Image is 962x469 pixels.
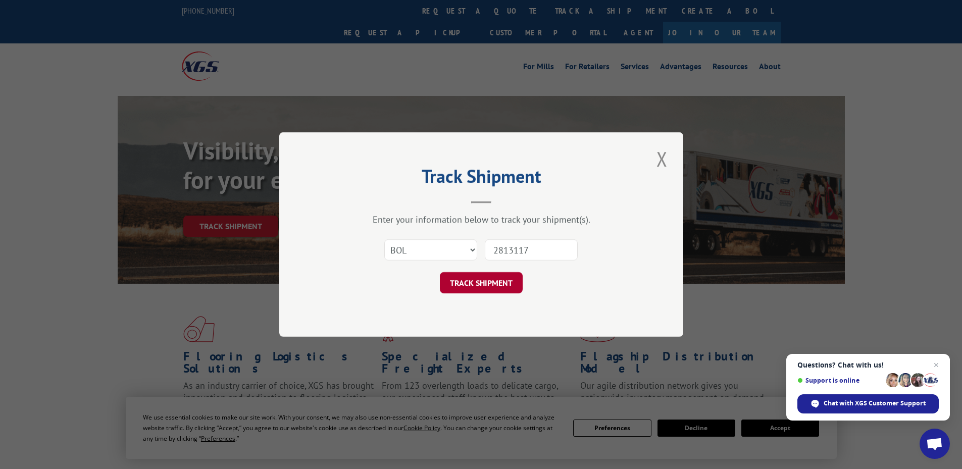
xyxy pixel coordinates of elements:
[797,377,882,384] span: Support is online
[797,394,939,413] span: Chat with XGS Customer Support
[920,429,950,459] a: Open chat
[440,272,523,293] button: TRACK SHIPMENT
[485,239,578,260] input: Number(s)
[330,169,633,188] h2: Track Shipment
[653,145,671,173] button: Close modal
[797,361,939,369] span: Questions? Chat with us!
[330,214,633,225] div: Enter your information below to track your shipment(s).
[824,399,926,408] span: Chat with XGS Customer Support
